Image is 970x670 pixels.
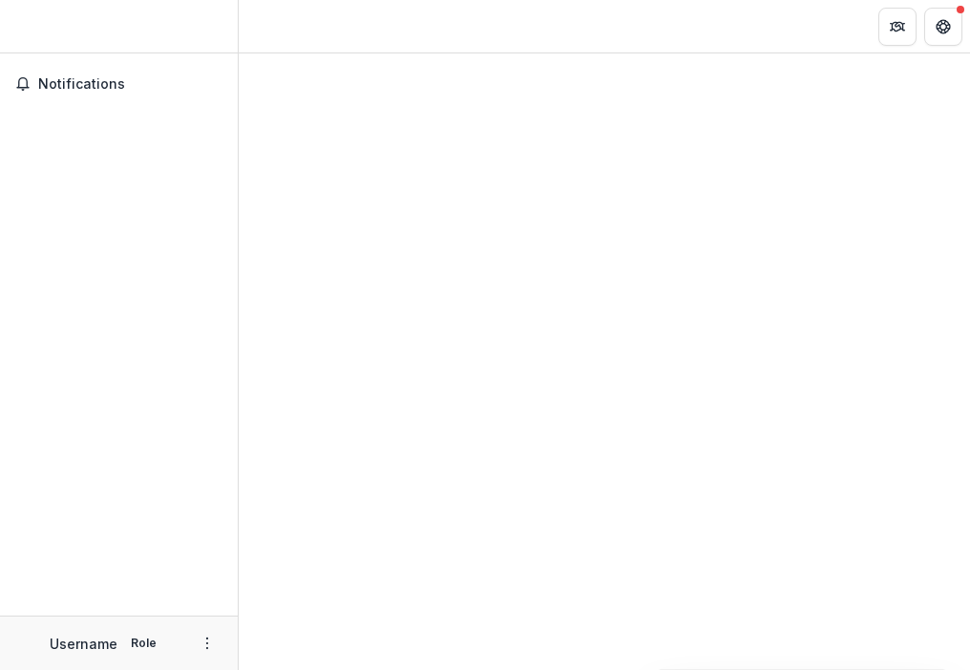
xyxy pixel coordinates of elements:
p: Role [125,635,162,652]
button: Partners [878,8,917,46]
button: Notifications [8,69,230,99]
button: Get Help [924,8,962,46]
span: Notifications [38,76,222,93]
p: Username [50,634,117,654]
button: More [196,632,219,655]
